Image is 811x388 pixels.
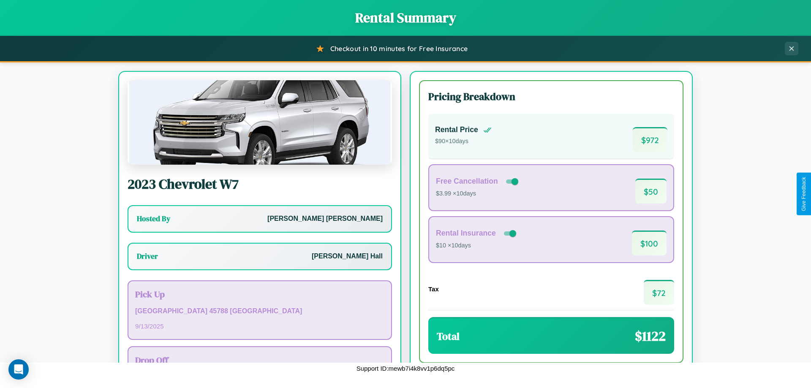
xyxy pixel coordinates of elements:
span: $ 50 [635,179,667,203]
span: $ 972 [633,127,667,152]
h4: Tax [428,285,439,293]
div: Open Intercom Messenger [8,359,29,380]
h3: Hosted By [137,214,170,224]
span: Checkout in 10 minutes for Free Insurance [330,44,468,53]
p: [PERSON_NAME] Hall [312,250,383,263]
p: $3.99 × 10 days [436,188,520,199]
span: $ 100 [632,231,667,255]
h4: Rental Price [435,125,478,134]
p: 9 / 13 / 2025 [135,320,384,332]
div: Give Feedback [801,177,807,211]
span: $ 72 [644,280,674,305]
h4: Rental Insurance [436,229,496,238]
h3: Drop Off [135,354,384,366]
p: $ 90 × 10 days [435,136,492,147]
span: $ 1122 [635,327,666,345]
p: [GEOGRAPHIC_DATA] 45788 [GEOGRAPHIC_DATA] [135,305,384,317]
h1: Rental Summary [8,8,803,27]
h2: 2023 Chevrolet W7 [128,175,392,193]
p: $10 × 10 days [436,240,518,251]
h3: Pick Up [135,288,384,300]
p: [PERSON_NAME] [PERSON_NAME] [267,213,383,225]
h3: Driver [137,251,158,261]
h4: Free Cancellation [436,177,498,186]
img: Chevrolet W7 [128,80,392,165]
h3: Total [437,329,460,343]
p: Support ID: mewb7i4k8vv1p6dq5pc [357,363,455,374]
h3: Pricing Breakdown [428,90,674,103]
